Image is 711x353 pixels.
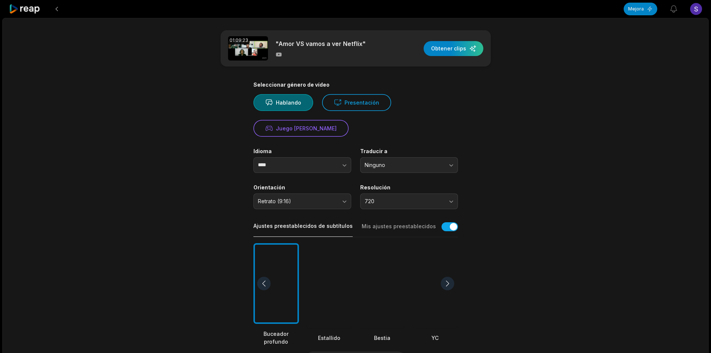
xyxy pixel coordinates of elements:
[253,120,349,137] button: Juego [PERSON_NAME]
[318,335,340,341] font: Estallido
[624,3,657,15] button: Mejora
[628,6,644,12] font: Mejora
[253,193,351,209] button: Retrato (9:16)
[230,37,248,43] font: 01:09:23
[365,162,385,168] font: Ninguno
[360,193,458,209] button: 720
[374,335,390,341] font: Bestia
[253,94,313,111] button: Hablando
[275,40,366,47] font: "Amor VS vamos a ver Netflix"
[253,81,330,88] font: Seleccionar género de vídeo
[263,331,289,345] font: Buceador profundo
[276,125,337,131] font: Juego [PERSON_NAME]
[360,148,387,154] font: Traducir a
[424,41,483,56] button: Obtener clips
[344,99,379,106] font: Presentación
[322,94,391,111] button: Presentación
[362,223,436,229] font: Mis ajustes preestablecidos
[360,157,458,173] button: Ninguno
[258,198,291,204] font: Retrato (9:16)
[253,223,353,229] font: Ajustes preestablecidos de subtítulos
[360,184,390,191] font: Resolución
[365,198,374,204] font: 720
[253,148,272,154] font: Idioma
[276,99,301,106] font: Hablando
[253,184,285,191] font: Orientación
[431,335,439,341] font: YC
